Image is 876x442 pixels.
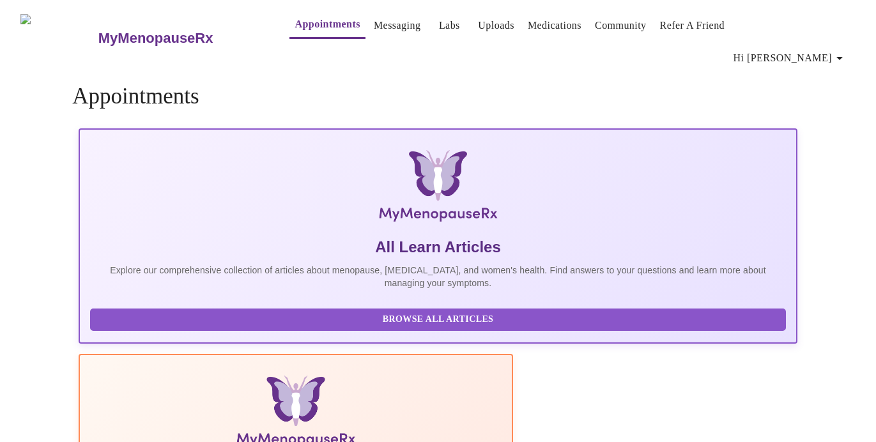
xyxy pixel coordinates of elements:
a: Community [595,17,647,34]
a: Messaging [374,17,420,34]
a: Refer a Friend [660,17,725,34]
button: Browse All Articles [90,309,786,331]
a: Browse All Articles [90,313,789,324]
span: Hi [PERSON_NAME] [734,49,847,67]
button: Labs [429,13,470,38]
button: Refer a Friend [655,13,730,38]
a: Medications [528,17,581,34]
button: Community [590,13,652,38]
p: Explore our comprehensive collection of articles about menopause, [MEDICAL_DATA], and women's hea... [90,264,786,289]
h3: MyMenopauseRx [98,30,213,47]
img: MyMenopauseRx Logo [198,150,678,227]
button: Uploads [473,13,519,38]
img: MyMenopauseRx Logo [20,14,96,62]
h4: Appointments [72,84,804,109]
span: Browse All Articles [103,312,773,328]
h5: All Learn Articles [90,237,786,257]
a: Uploads [478,17,514,34]
a: MyMenopauseRx [96,16,264,61]
button: Hi [PERSON_NAME] [728,45,852,71]
button: Appointments [289,11,365,39]
button: Messaging [369,13,426,38]
button: Medications [523,13,587,38]
a: Labs [439,17,460,34]
a: Appointments [295,15,360,33]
